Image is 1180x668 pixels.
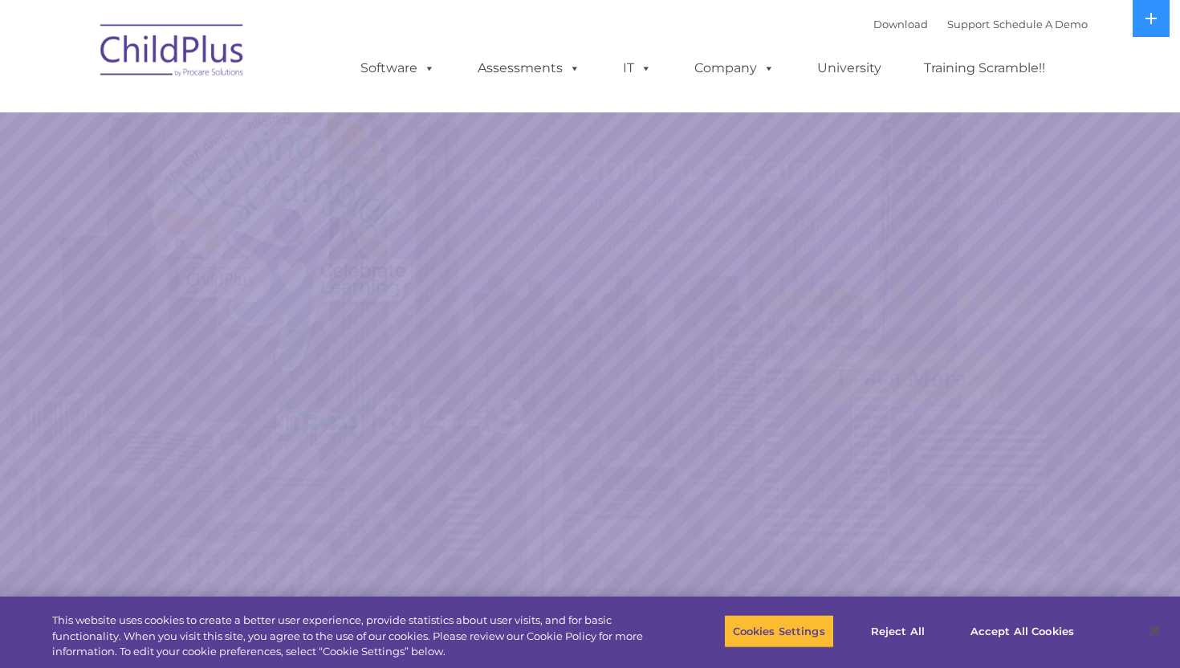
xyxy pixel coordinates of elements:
a: Learn More [802,352,999,404]
div: This website uses cookies to create a better user experience, provide statistics about user visit... [52,613,649,660]
a: Software [344,52,451,84]
button: Reject All [848,614,948,648]
img: ChildPlus by Procare Solutions [92,13,253,93]
a: Assessments [462,52,596,84]
a: IT [607,52,668,84]
a: University [801,52,897,84]
a: Company [678,52,791,84]
button: Accept All Cookies [962,614,1083,648]
button: Close [1137,613,1172,649]
button: Cookies Settings [724,614,834,648]
font: | [873,18,1088,31]
a: Support [947,18,990,31]
a: Schedule A Demo [993,18,1088,31]
a: Training Scramble!! [908,52,1061,84]
a: Download [873,18,928,31]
